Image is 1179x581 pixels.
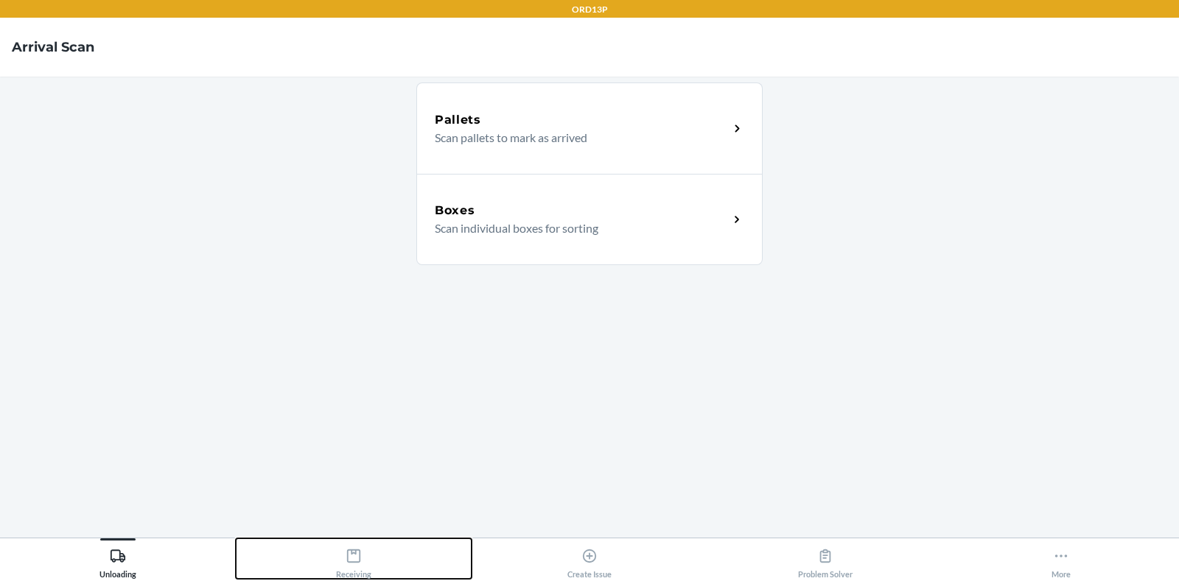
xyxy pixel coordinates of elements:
[435,202,475,219] h5: Boxes
[99,542,136,579] div: Unloading
[707,538,943,579] button: Problem Solver
[943,538,1179,579] button: More
[798,542,853,579] div: Problem Solver
[472,538,707,579] button: Create Issue
[435,111,481,129] h5: Pallets
[12,38,94,57] h4: Arrival Scan
[236,538,472,579] button: Receiving
[567,542,612,579] div: Create Issue
[435,129,717,147] p: Scan pallets to mark as arrived
[416,174,763,265] a: BoxesScan individual boxes for sorting
[1052,542,1071,579] div: More
[572,3,608,16] p: ORD13P
[336,542,371,579] div: Receiving
[435,219,717,237] p: Scan individual boxes for sorting
[416,82,763,174] a: PalletsScan pallets to mark as arrived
